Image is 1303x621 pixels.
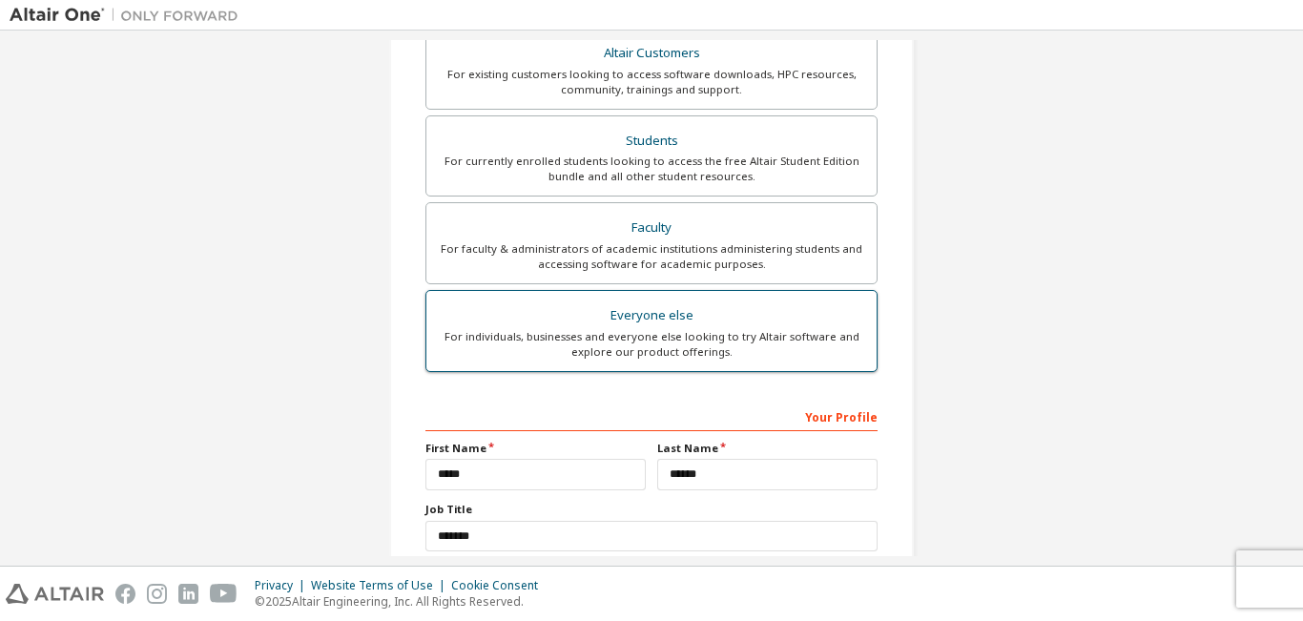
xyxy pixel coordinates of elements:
[425,401,878,431] div: Your Profile
[451,578,549,593] div: Cookie Consent
[438,215,865,241] div: Faculty
[255,593,549,610] p: © 2025 Altair Engineering, Inc. All Rights Reserved.
[115,584,135,604] img: facebook.svg
[438,154,865,184] div: For currently enrolled students looking to access the free Altair Student Edition bundle and all ...
[178,584,198,604] img: linkedin.svg
[147,584,167,604] img: instagram.svg
[438,302,865,329] div: Everyone else
[10,6,248,25] img: Altair One
[210,584,238,604] img: youtube.svg
[255,578,311,593] div: Privacy
[425,441,646,456] label: First Name
[438,241,865,272] div: For faculty & administrators of academic institutions administering students and accessing softwa...
[438,67,865,97] div: For existing customers looking to access software downloads, HPC resources, community, trainings ...
[311,578,451,593] div: Website Terms of Use
[438,40,865,67] div: Altair Customers
[438,128,865,155] div: Students
[438,329,865,360] div: For individuals, businesses and everyone else looking to try Altair software and explore our prod...
[6,584,104,604] img: altair_logo.svg
[657,441,878,456] label: Last Name
[425,502,878,517] label: Job Title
